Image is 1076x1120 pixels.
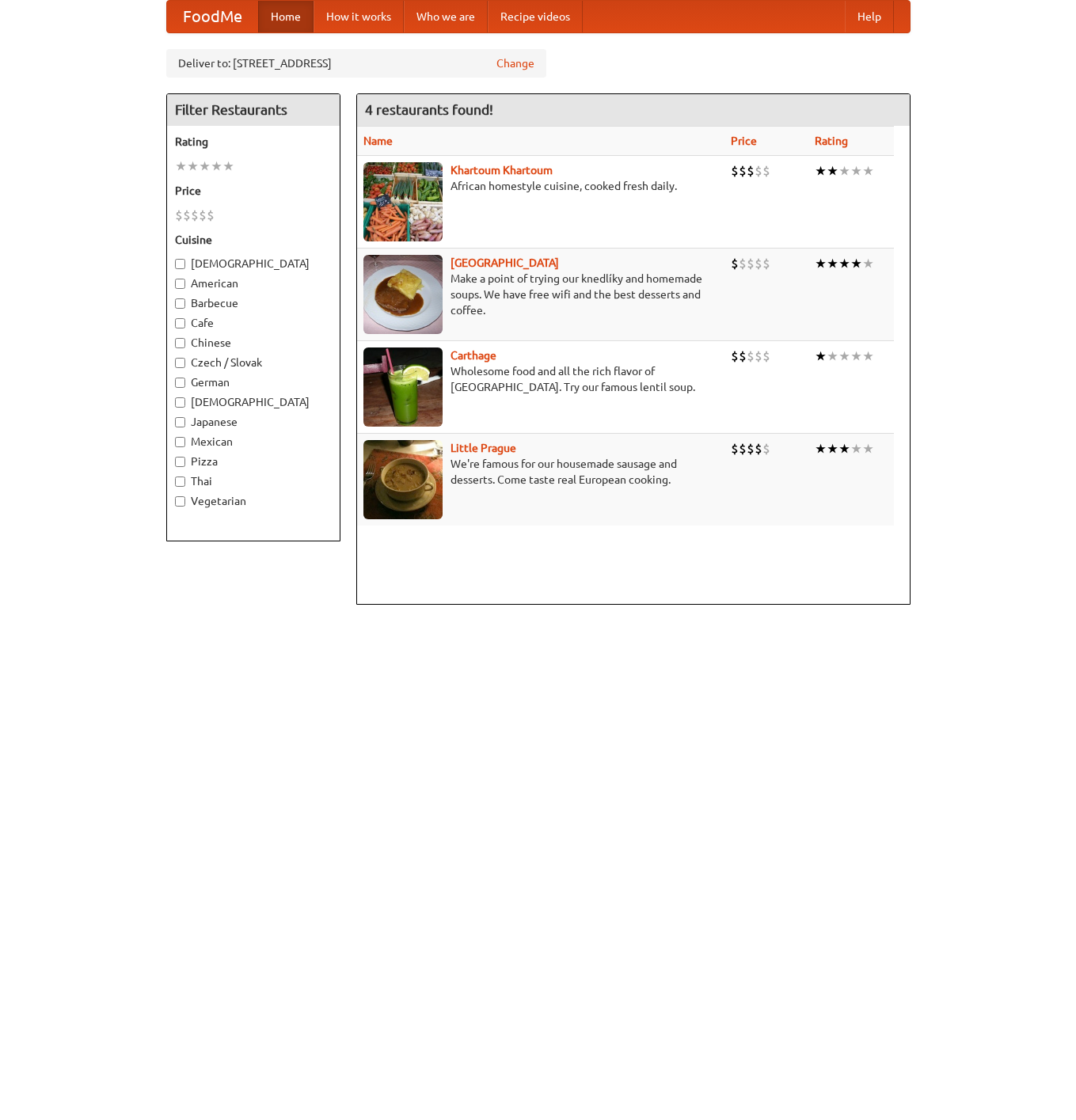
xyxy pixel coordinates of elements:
[363,162,443,241] img: khartoum.jpg
[175,476,185,487] input: Thai
[862,162,874,180] li: ★
[731,347,739,365] li: $
[175,335,332,351] label: Chinese
[755,347,762,365] li: $
[175,232,332,248] h5: Cuisine
[815,162,827,180] li: ★
[739,162,747,180] li: $
[175,434,332,450] label: Mexican
[175,493,332,509] label: Vegetarian
[175,457,185,467] input: Pizza
[175,394,332,410] label: [DEMOGRAPHIC_DATA]
[175,134,332,150] h5: Rating
[175,279,185,289] input: American
[175,275,332,291] label: American
[175,355,332,370] label: Czech / Slovak
[845,1,894,32] a: Help
[258,1,314,32] a: Home
[175,378,185,388] input: German
[363,135,393,147] a: Name
[838,255,850,272] li: ★
[762,440,770,457] li: $
[363,363,718,395] p: Wholesome food and all the rich flavor of [GEOGRAPHIC_DATA]. Try our famous lentil soup.
[175,414,332,430] label: Japanese
[488,1,583,32] a: Recipe videos
[762,162,770,180] li: $
[747,347,755,365] li: $
[207,207,215,224] li: $
[731,162,739,180] li: $
[496,55,534,71] a: Change
[815,255,827,272] li: ★
[850,162,862,180] li: ★
[363,440,443,519] img: littleprague.jpg
[167,94,340,126] h4: Filter Restaurants
[862,255,874,272] li: ★
[166,49,546,78] div: Deliver to: [STREET_ADDRESS]
[815,135,848,147] a: Rating
[175,473,332,489] label: Thai
[175,374,332,390] label: German
[175,207,183,224] li: $
[739,255,747,272] li: $
[365,102,493,117] ng-pluralize: 4 restaurants found!
[747,440,755,457] li: $
[838,440,850,457] li: ★
[747,162,755,180] li: $
[850,440,862,457] li: ★
[175,315,332,331] label: Cafe
[175,183,332,199] h5: Price
[838,162,850,180] li: ★
[175,259,185,269] input: [DEMOGRAPHIC_DATA]
[731,135,757,147] a: Price
[827,255,838,272] li: ★
[815,440,827,457] li: ★
[755,162,762,180] li: $
[815,347,827,365] li: ★
[762,255,770,272] li: $
[175,318,185,328] input: Cafe
[167,1,258,32] a: FoodMe
[187,158,199,175] li: ★
[175,397,185,408] input: [DEMOGRAPHIC_DATA]
[175,256,332,271] label: [DEMOGRAPHIC_DATA]
[451,349,496,362] a: Carthage
[762,347,770,365] li: $
[175,158,187,175] li: ★
[175,437,185,447] input: Mexican
[363,271,718,318] p: Make a point of trying our knedlíky and homemade soups. We have free wifi and the best desserts a...
[731,255,739,272] li: $
[451,256,559,269] a: [GEOGRAPHIC_DATA]
[363,178,718,194] p: African homestyle cuisine, cooked fresh daily.
[850,255,862,272] li: ★
[183,207,191,224] li: $
[363,456,718,488] p: We're famous for our housemade sausage and desserts. Come taste real European cooking.
[222,158,234,175] li: ★
[451,164,553,177] a: Khartoum Khartoum
[175,338,185,348] input: Chinese
[747,255,755,272] li: $
[755,255,762,272] li: $
[850,347,862,365] li: ★
[451,442,516,454] a: Little Prague
[175,454,332,469] label: Pizza
[404,1,488,32] a: Who we are
[731,440,739,457] li: $
[838,347,850,365] li: ★
[175,298,185,309] input: Barbecue
[363,255,443,334] img: czechpoint.jpg
[175,358,185,368] input: Czech / Slovak
[211,158,222,175] li: ★
[827,440,838,457] li: ★
[755,440,762,457] li: $
[363,347,443,427] img: carthage.jpg
[827,347,838,365] li: ★
[199,207,207,224] li: $
[191,207,199,224] li: $
[175,295,332,311] label: Barbecue
[862,347,874,365] li: ★
[827,162,838,180] li: ★
[314,1,404,32] a: How it works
